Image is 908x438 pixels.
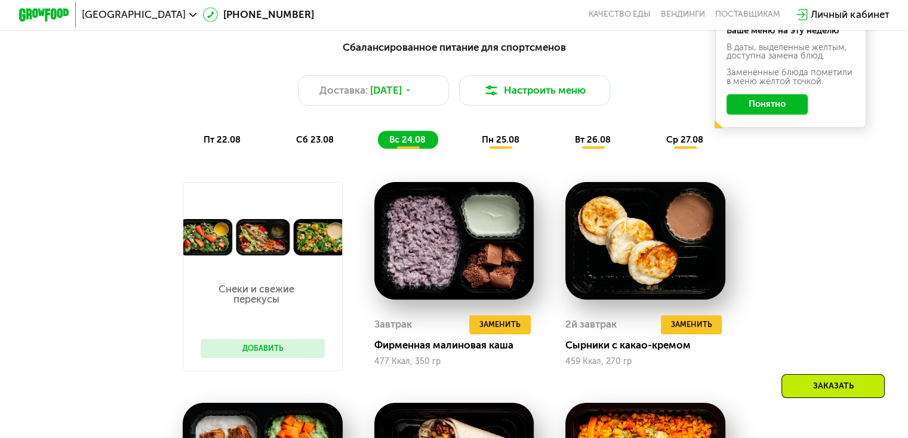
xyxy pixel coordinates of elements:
[575,134,611,145] span: вт 26.08
[481,134,519,145] span: пн 25.08
[319,83,368,98] span: Доставка:
[201,339,325,358] button: Добавить
[370,83,402,98] span: [DATE]
[666,134,703,145] span: ср 27.08
[374,339,544,351] div: Фирменная малиновая каша
[81,39,827,55] div: Сбалансированное питание для спортсменов
[727,43,855,61] div: В даты, выделенные желтым, доступна замена блюд.
[727,26,855,35] div: Ваше меню на эту неделю
[565,357,725,366] div: 459 Ккал, 270 гр
[715,10,780,20] div: поставщикам
[811,7,889,22] div: Личный кабинет
[459,75,611,106] button: Настроить меню
[589,10,651,20] a: Качество еды
[565,315,617,334] div: 2й завтрак
[296,134,334,145] span: сб 23.08
[203,7,314,22] a: [PHONE_NUMBER]
[661,10,705,20] a: Вендинги
[204,134,241,145] span: пт 22.08
[82,10,186,20] span: [GEOGRAPHIC_DATA]
[389,134,426,145] span: вс 24.08
[781,374,885,398] div: Заказать
[670,318,712,331] span: Заменить
[727,94,808,115] button: Понятно
[374,315,412,334] div: Завтрак
[661,315,722,334] button: Заменить
[201,284,312,304] p: Снеки и свежие перекусы
[469,315,531,334] button: Заменить
[727,68,855,86] div: Заменённые блюда пометили в меню жёлтой точкой.
[374,357,534,366] div: 477 Ккал, 350 гр
[479,318,521,331] span: Заменить
[565,339,735,351] div: Сырники с какао-кремом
